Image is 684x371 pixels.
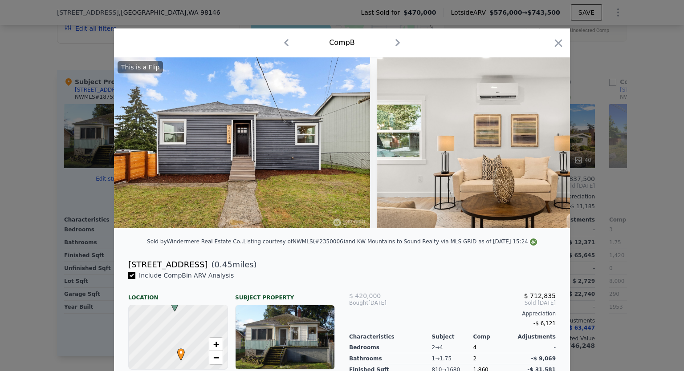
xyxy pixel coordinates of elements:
[215,260,232,269] span: 0.45
[135,272,237,279] span: Include Comp B in ARV Analysis
[118,61,163,73] div: This is a Flip
[349,299,368,306] span: Bought
[128,287,228,301] div: Location
[208,258,256,271] span: ( miles)
[432,353,473,364] div: 1 → 1.75
[514,342,556,353] div: -
[209,338,223,351] a: Zoom in
[243,238,537,245] div: Listing courtesy of NWMLS (#2350006) and KW Mountains to Sound Realty via MLS GRID as of [DATE] 1...
[418,299,556,306] span: Sold [DATE]
[377,57,633,228] img: Property Img
[128,258,208,271] div: [STREET_ADDRESS]
[147,238,243,245] div: Sold by Windermere Real Estate Co. .
[209,351,223,364] a: Zoom out
[531,355,556,362] span: -$ 9,069
[473,344,476,351] span: 4
[349,353,432,364] div: Bathrooms
[514,333,556,340] div: Adjustments
[213,352,219,363] span: −
[473,353,514,364] div: 2
[524,292,556,299] span: $ 712,835
[432,333,473,340] div: Subject
[213,339,219,350] span: +
[349,333,432,340] div: Characteristics
[349,299,418,306] div: [DATE]
[473,333,514,340] div: Comp
[175,346,187,359] span: •
[114,57,370,228] img: Property Img
[533,320,556,327] span: -$ 6,121
[329,37,355,48] div: Comp B
[349,292,381,299] span: $ 420,000
[349,310,556,317] div: Appreciation
[530,238,537,246] img: NWMLS Logo
[175,348,180,354] div: •
[432,342,473,353] div: 2 → 4
[349,342,432,353] div: Bedrooms
[235,287,335,301] div: Subject Property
